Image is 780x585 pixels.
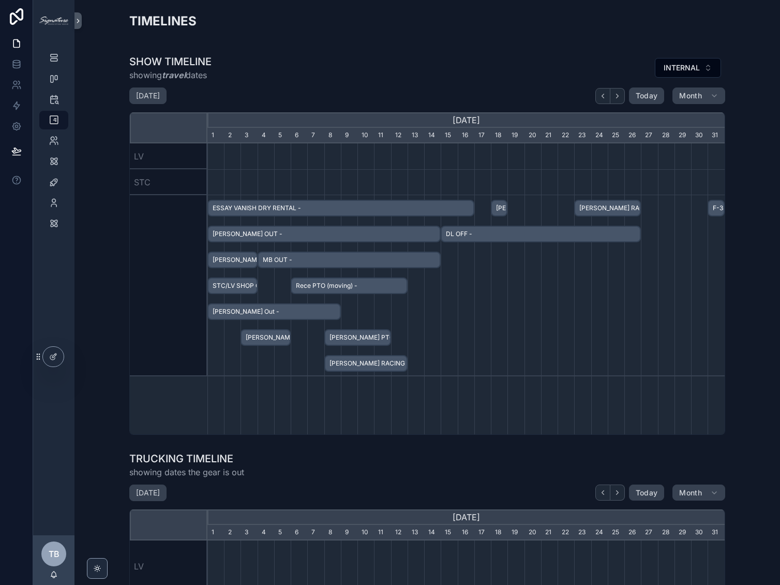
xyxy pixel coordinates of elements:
div: 15 [441,525,457,540]
div: Rece PTO (moving) - [291,277,408,295]
div: 14 [424,128,441,143]
div: 3 [241,128,257,143]
div: 29 [674,128,691,143]
div: 23 [574,128,591,143]
div: 27 [641,128,657,143]
div: 12 [391,525,408,540]
div: MB OUT - [258,252,441,269]
span: [PERSON_NAME] RACING - [492,200,506,217]
div: 15 [441,128,457,143]
div: 6 [291,525,307,540]
span: [PERSON_NAME] - [242,329,290,346]
div: 1 [725,128,741,143]
button: Month [672,485,725,501]
h1: SHOW TIMELINE [129,54,212,69]
div: 18 [491,128,507,143]
div: 18 [491,525,507,540]
div: ESSAY VANISH DRY RENTAL - [207,200,474,217]
div: 3 [241,525,257,540]
div: 21 [541,525,558,540]
span: [PERSON_NAME] OUT - [208,226,440,243]
div: 11 [374,128,391,143]
div: 16 [458,128,474,143]
span: MB OUT - [259,252,440,269]
div: Matt PTO - [241,329,291,346]
button: Today [629,485,665,501]
div: 13 [408,525,424,540]
div: 28 [658,128,674,143]
span: Today [636,91,658,100]
div: 26 [624,128,641,143]
span: showing dates [129,69,212,81]
div: 4 [258,525,274,540]
div: 5 [274,525,291,540]
span: DL OFF - [442,226,640,243]
div: BRANDON RACING - [574,200,641,217]
div: 24 [591,525,608,540]
div: 10 [357,525,374,540]
span: [PERSON_NAME] Out - [208,303,340,320]
button: Select Button [655,58,721,78]
div: scrollable content [33,41,74,246]
h2: [DATE] [136,488,160,498]
div: 1 [207,525,224,540]
h2: [DATE] [136,91,160,101]
h2: TIMELINES [129,12,197,30]
span: Rece PTO (moving) - [292,277,407,295]
div: 9 [341,525,357,540]
div: 25 [608,128,624,143]
div: 5 [274,128,291,143]
div: 30 [691,525,708,540]
em: travel [162,70,186,80]
div: 1 [207,128,224,143]
div: 9 [341,128,357,143]
div: 24 [591,128,608,143]
div: 31 [708,525,724,540]
div: 8 [324,128,341,143]
span: ESSAY VANISH DRY RENTAL - [208,200,473,217]
span: INTERNAL [664,63,700,73]
div: BRANDON RACING - [725,200,741,217]
span: [PERSON_NAME] RACING - [325,355,407,372]
div: SCOTT OUT - [207,226,441,243]
div: 23 [574,525,591,540]
div: 25 [608,525,624,540]
div: 1 [725,525,741,540]
div: 7 [307,525,324,540]
div: 22 [558,525,574,540]
span: STC/LV SHOP CLOSED - [208,277,257,295]
div: 21 [541,128,558,143]
span: Month [679,91,702,100]
span: [PERSON_NAME] PTO - [325,329,390,346]
div: 19 [507,128,524,143]
div: 2 [224,128,241,143]
div: [DATE] [207,509,725,525]
div: 30 [691,128,708,143]
span: Month [679,488,702,498]
div: STC [130,169,207,195]
div: 17 [474,525,491,540]
div: 8 [324,525,341,540]
div: 14 [424,525,441,540]
button: Month [672,87,725,104]
div: 20 [524,128,541,143]
span: TB [49,548,59,560]
div: DL OFF - [441,226,641,243]
div: 29 [674,525,691,540]
div: BRANDON RACING - [324,355,408,372]
div: Anthony Out - [207,303,341,320]
div: 6 [291,128,307,143]
div: 22 [558,128,574,143]
div: BRANDON RACING - [491,200,507,217]
div: 4 [258,128,274,143]
div: 17 [474,128,491,143]
div: 13 [408,128,424,143]
div: LV [130,143,207,169]
div: 12 [391,128,408,143]
img: App logo [39,17,68,25]
div: 2 [224,525,241,540]
div: 26 [624,525,641,540]
div: 28 [658,525,674,540]
div: 11 [374,525,391,540]
span: showing dates the gear is out [129,466,244,478]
